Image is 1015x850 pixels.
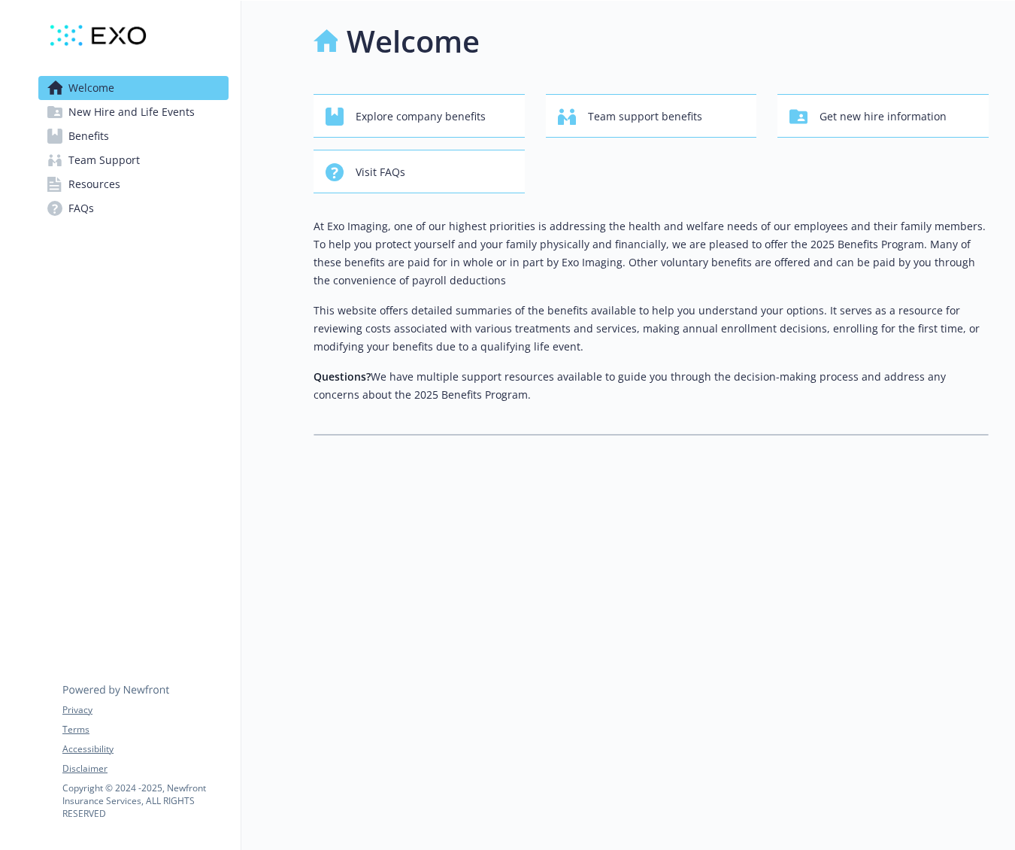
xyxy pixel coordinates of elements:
a: New Hire and Life Events [38,100,229,124]
span: Benefits [68,124,109,148]
p: Copyright © 2024 - 2025 , Newfront Insurance Services, ALL RIGHTS RESERVED [62,782,228,820]
a: Resources [38,172,229,196]
button: Team support benefits [546,94,757,138]
a: Accessibility [62,742,228,756]
span: Welcome [68,76,114,100]
a: Benefits [38,124,229,148]
a: FAQs [38,196,229,220]
span: Team Support [68,148,140,172]
button: Get new hire information [777,94,989,138]
a: Welcome [38,76,229,100]
span: Get new hire information [820,102,947,131]
span: Visit FAQs [356,158,405,187]
button: Explore company benefits [314,94,525,138]
button: Visit FAQs [314,150,525,193]
h1: Welcome [347,19,480,64]
p: At Exo Imaging, one of our highest priorities is addressing the health and welfare needs of our e... [314,217,989,290]
span: FAQs [68,196,94,220]
span: Explore company benefits [356,102,486,131]
span: New Hire and Life Events [68,100,195,124]
a: Terms [62,723,228,736]
p: This website offers detailed summaries of the benefits available to help you understand your opti... [314,302,989,356]
strong: Questions? [314,369,371,384]
a: Privacy [62,703,228,717]
a: Team Support [38,148,229,172]
a: Disclaimer [62,762,228,776]
span: Resources [68,172,120,196]
span: Team support benefits [588,102,702,131]
p: We have multiple support resources available to guide you through the decision-making process and... [314,368,989,404]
